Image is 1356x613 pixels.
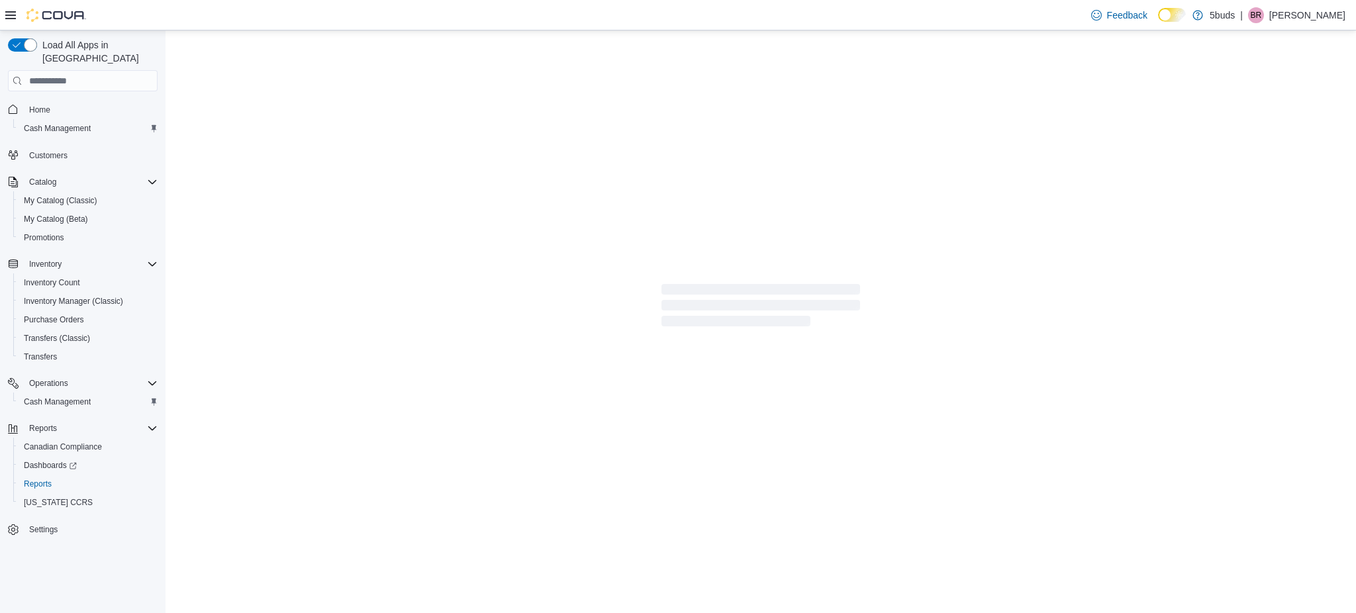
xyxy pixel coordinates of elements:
[19,495,158,510] span: Washington CCRS
[24,148,73,164] a: Customers
[19,193,103,209] a: My Catalog (Classic)
[1248,7,1264,23] div: Briannen Rubin
[19,394,96,410] a: Cash Management
[19,120,96,136] a: Cash Management
[24,397,91,407] span: Cash Management
[13,493,163,512] button: [US_STATE] CCRS
[19,312,158,328] span: Purchase Orders
[3,146,163,165] button: Customers
[19,120,158,136] span: Cash Management
[24,232,64,243] span: Promotions
[19,394,158,410] span: Cash Management
[26,9,86,22] img: Cova
[24,195,97,206] span: My Catalog (Classic)
[29,378,68,389] span: Operations
[13,191,163,210] button: My Catalog (Classic)
[19,211,158,227] span: My Catalog (Beta)
[3,374,163,393] button: Operations
[19,193,158,209] span: My Catalog (Classic)
[24,174,158,190] span: Catalog
[3,255,163,273] button: Inventory
[19,457,158,473] span: Dashboards
[24,277,80,288] span: Inventory Count
[24,314,84,325] span: Purchase Orders
[661,287,860,329] span: Loading
[13,292,163,310] button: Inventory Manager (Classic)
[24,521,158,538] span: Settings
[29,177,56,187] span: Catalog
[24,420,158,436] span: Reports
[13,393,163,411] button: Cash Management
[13,329,163,348] button: Transfers (Classic)
[19,349,62,365] a: Transfers
[1210,7,1235,23] p: 5buds
[19,439,158,455] span: Canadian Compliance
[13,456,163,475] a: Dashboards
[24,375,158,391] span: Operations
[13,348,163,366] button: Transfers
[3,173,163,191] button: Catalog
[24,420,62,436] button: Reports
[24,214,88,224] span: My Catalog (Beta)
[19,330,158,346] span: Transfers (Classic)
[3,419,163,438] button: Reports
[19,275,85,291] a: Inventory Count
[13,438,163,456] button: Canadian Compliance
[19,349,158,365] span: Transfers
[29,150,68,161] span: Customers
[29,423,57,434] span: Reports
[29,105,50,115] span: Home
[24,123,91,134] span: Cash Management
[13,475,163,493] button: Reports
[13,119,163,138] button: Cash Management
[13,228,163,247] button: Promotions
[24,101,158,117] span: Home
[24,352,57,362] span: Transfers
[1107,9,1147,22] span: Feedback
[24,256,67,272] button: Inventory
[3,520,163,539] button: Settings
[24,497,93,508] span: [US_STATE] CCRS
[13,310,163,329] button: Purchase Orders
[19,457,82,473] a: Dashboards
[19,293,158,309] span: Inventory Manager (Classic)
[24,296,123,306] span: Inventory Manager (Classic)
[1158,8,1186,22] input: Dark Mode
[1086,2,1153,28] a: Feedback
[1240,7,1243,23] p: |
[19,330,95,346] a: Transfers (Classic)
[1251,7,1262,23] span: BR
[19,211,93,227] a: My Catalog (Beta)
[37,38,158,65] span: Load All Apps in [GEOGRAPHIC_DATA]
[19,439,107,455] a: Canadian Compliance
[24,102,56,118] a: Home
[19,495,98,510] a: [US_STATE] CCRS
[24,256,158,272] span: Inventory
[13,273,163,292] button: Inventory Count
[19,476,158,492] span: Reports
[24,522,63,538] a: Settings
[24,375,73,391] button: Operations
[24,479,52,489] span: Reports
[24,460,77,471] span: Dashboards
[19,230,70,246] a: Promotions
[19,230,158,246] span: Promotions
[1158,22,1159,23] span: Dark Mode
[3,99,163,118] button: Home
[13,210,163,228] button: My Catalog (Beta)
[29,259,62,269] span: Inventory
[29,524,58,535] span: Settings
[1269,7,1345,23] p: [PERSON_NAME]
[24,442,102,452] span: Canadian Compliance
[24,333,90,344] span: Transfers (Classic)
[24,174,62,190] button: Catalog
[19,293,128,309] a: Inventory Manager (Classic)
[8,94,158,573] nav: Complex example
[19,312,89,328] a: Purchase Orders
[19,275,158,291] span: Inventory Count
[19,476,57,492] a: Reports
[24,147,158,164] span: Customers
